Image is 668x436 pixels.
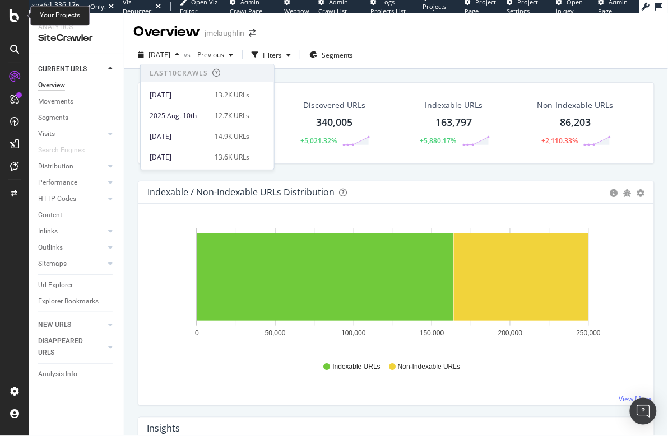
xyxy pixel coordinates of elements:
div: +2,110.33% [541,136,578,146]
button: Segments [305,46,358,64]
div: Indexable URLs [425,100,483,111]
a: HTTP Codes [38,193,105,205]
div: 13.6K URLs [215,152,249,162]
div: Distribution [38,161,73,172]
a: Segments [38,112,116,124]
div: Content [38,209,62,221]
div: Overview [38,79,65,91]
div: 12.7K URLs [215,111,249,121]
a: CURRENT URLS [38,63,105,75]
a: Outlinks [38,242,105,254]
div: +5,880.17% [420,136,457,146]
div: Analytics [38,22,115,32]
div: [DATE] [150,152,208,162]
span: vs [184,50,193,59]
text: 0 [195,329,199,337]
a: Visits [38,128,105,140]
a: DISAPPEARED URLS [38,335,105,359]
div: Sitemaps [38,258,67,270]
a: Sitemaps [38,258,105,270]
div: Visits [38,128,55,140]
div: +5,021.32% [300,136,337,146]
a: Overview [38,79,116,91]
div: Open Intercom Messenger [630,398,657,425]
a: Inlinks [38,226,105,237]
a: Url Explorer [38,279,116,291]
svg: A chart. [147,222,638,351]
div: Movements [38,96,73,107]
text: 150,000 [420,329,444,337]
a: Performance [38,177,105,189]
div: Your Projects [40,11,80,20]
div: 163,797 [436,115,472,130]
div: Last 10 Crawls [150,69,208,78]
a: View More [619,394,652,404]
div: 2025 Aug. 10th [150,111,208,121]
div: Overview [133,22,200,41]
text: 250,000 [577,329,601,337]
div: gear [637,189,645,197]
span: 2025 Apr. 7th [149,50,170,59]
h4: Insights [147,421,180,436]
div: Explorer Bookmarks [38,296,99,307]
button: Previous [193,46,238,64]
div: [DATE] [150,132,208,142]
div: 14.9K URLs [215,132,249,142]
text: 50,000 [265,329,286,337]
div: circle-info [610,189,618,197]
div: jmclaughlin [205,27,244,39]
div: Indexable / Non-Indexable URLs Distribution [147,186,335,198]
a: Analysis Info [38,368,116,380]
text: 100,000 [341,329,366,337]
div: HTTP Codes [38,193,76,205]
span: Segments [322,50,353,60]
div: Outlinks [38,242,63,254]
text: 200,000 [498,329,523,337]
div: Discovered URLs [303,100,365,111]
a: Content [38,209,116,221]
a: Search Engines [38,144,96,156]
button: Filters [247,46,295,64]
div: [DATE] [150,90,208,100]
div: 13.2K URLs [215,90,249,100]
div: ReadOnly: [76,2,106,11]
div: CURRENT URLS [38,63,87,75]
div: NEW URLS [38,319,71,331]
div: 86,203 [560,115,591,130]
span: Indexable URLs [333,362,381,372]
a: Distribution [38,161,105,172]
span: Webflow [284,7,309,15]
div: Inlinks [38,226,58,237]
button: [DATE] [133,46,184,64]
a: Movements [38,96,116,107]
div: Segments [38,112,68,124]
span: Previous [193,50,224,59]
a: Explorer Bookmarks [38,296,116,307]
div: Analysis Info [38,368,77,380]
div: Search Engines [38,144,85,156]
div: Url Explorer [38,279,73,291]
span: Projects List [423,2,447,20]
div: SiteCrawler [38,32,115,45]
a: NEW URLS [38,319,105,331]
div: DISAPPEARED URLS [38,335,95,359]
div: bug [624,189,632,197]
div: Non-Indexable URLs [537,100,614,111]
div: arrow-right-arrow-left [249,29,256,37]
div: Filters [263,50,282,60]
div: Performance [38,177,77,189]
div: 340,005 [316,115,352,130]
span: Non-Indexable URLs [398,362,460,372]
